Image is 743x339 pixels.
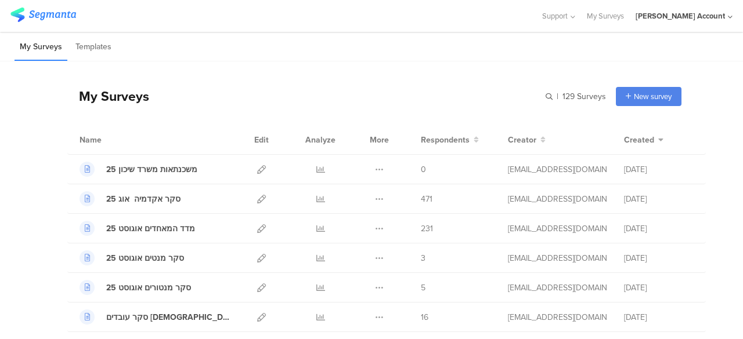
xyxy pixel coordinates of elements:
[106,282,191,294] div: סקר מנטורים אוגוסט 25
[421,193,432,205] span: 471
[624,252,694,264] div: [DATE]
[106,163,197,176] div: משכנתאות משרד שיכון 25
[508,134,546,146] button: Creator
[106,252,184,264] div: סקר מנטים אוגוסט 25
[70,34,117,61] li: Templates
[508,223,607,235] div: afkar2005@gmail.com
[624,134,663,146] button: Created
[624,193,694,205] div: [DATE]
[634,91,672,102] span: New survey
[421,252,425,264] span: 3
[508,163,607,176] div: afkar2005@gmail.com
[421,163,426,176] span: 0
[624,223,694,235] div: [DATE]
[80,280,191,295] a: סקר מנטורים אוגוסט 25
[624,282,694,294] div: [DATE]
[106,193,181,205] div: סקר אקדמיה אוג 25
[80,309,232,325] a: סקר עובדים [DEMOGRAPHIC_DATA] שהושמו אוגוסט 25
[421,223,433,235] span: 231
[10,8,76,22] img: segmanta logo
[508,282,607,294] div: afkar2005@gmail.com
[542,10,568,21] span: Support
[562,90,606,103] span: 129 Surveys
[80,221,195,236] a: מדד המאחדים אוגוסט 25
[80,191,181,206] a: סקר אקדמיה אוג 25
[367,125,392,154] div: More
[67,86,149,106] div: My Surveys
[421,282,425,294] span: 5
[15,34,67,61] li: My Surveys
[80,250,184,265] a: סקר מנטים אוגוסט 25
[303,125,338,154] div: Analyze
[421,311,428,323] span: 16
[106,311,232,323] div: סקר עובדים ערבים שהושמו אוגוסט 25
[249,125,274,154] div: Edit
[508,134,536,146] span: Creator
[106,223,195,235] div: מדד המאחדים אוגוסט 25
[555,90,560,103] span: |
[624,163,694,176] div: [DATE]
[508,252,607,264] div: afkar2005@gmail.com
[80,162,197,177] a: משכנתאות משרד שיכון 25
[421,134,470,146] span: Respondents
[421,134,479,146] button: Respondents
[508,193,607,205] div: afkar2005@gmail.com
[80,134,149,146] div: Name
[624,134,654,146] span: Created
[508,311,607,323] div: afkar2005@gmail.com
[624,311,694,323] div: [DATE]
[636,10,725,21] div: [PERSON_NAME] Account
